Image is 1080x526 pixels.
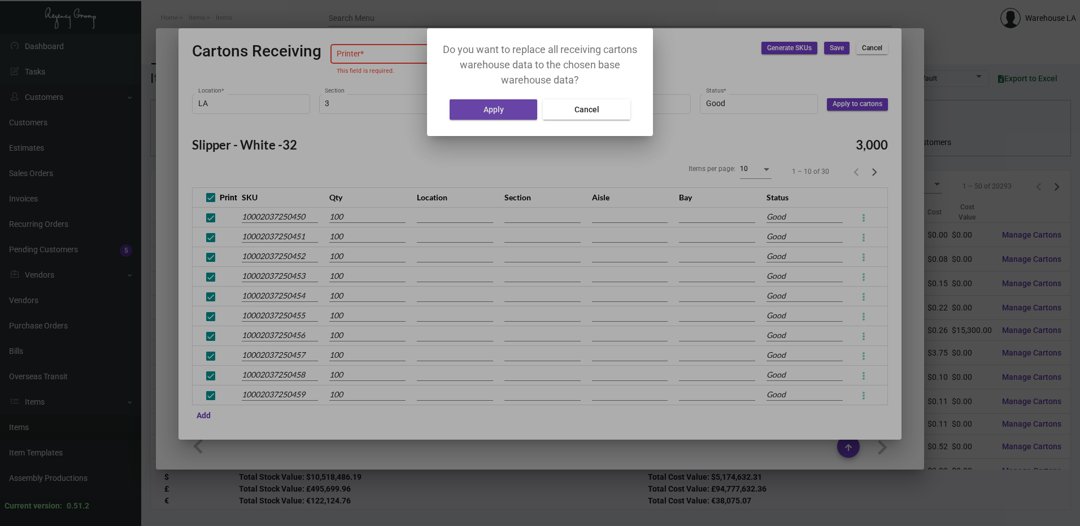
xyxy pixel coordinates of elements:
button: Cancel [543,99,630,120]
span: Cancel [574,105,599,114]
div: Current version: [5,500,62,512]
div: 0.51.2 [67,500,89,512]
p: Do you want to replace all receiving cartons warehouse data to the chosen base warehouse data? [441,42,639,87]
span: Apply [484,105,504,114]
button: Apply [450,99,537,120]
